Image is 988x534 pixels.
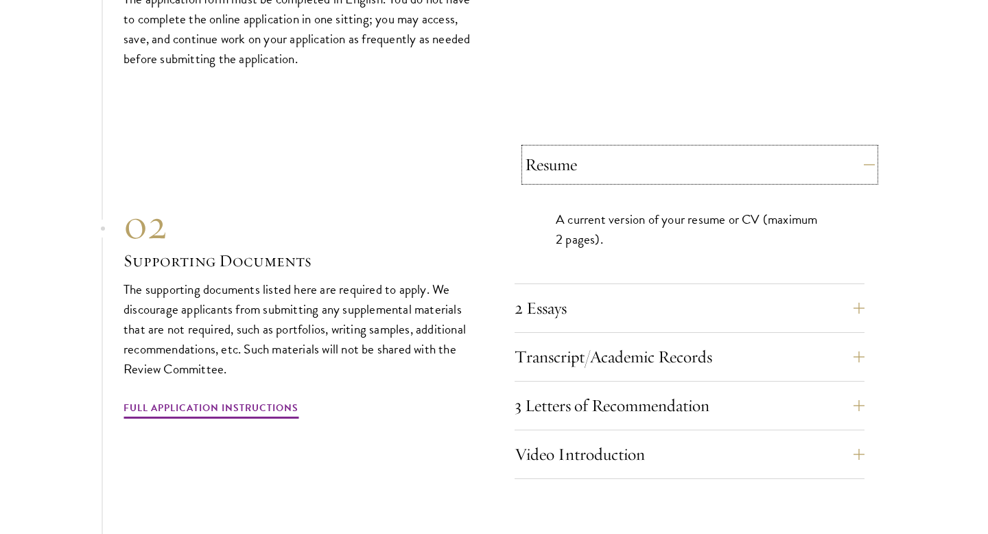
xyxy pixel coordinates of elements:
[123,249,473,272] h3: Supporting Documents
[515,438,864,471] button: Video Introduction
[515,340,864,373] button: Transcript/Academic Records
[515,292,864,325] button: 2 Essays
[515,389,864,422] button: 3 Letters of Recommendation
[123,279,473,379] p: The supporting documents listed here are required to apply. We discourage applicants from submitt...
[556,209,823,249] p: A current version of your resume or CV (maximum 2 pages).
[123,200,473,249] div: 02
[525,148,875,181] button: Resume
[123,399,298,421] a: Full Application Instructions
